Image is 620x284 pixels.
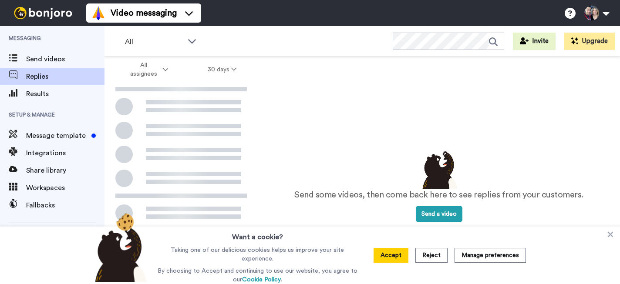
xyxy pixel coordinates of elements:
[232,227,283,242] h3: Want a cookie?
[26,54,104,64] span: Send videos
[417,149,461,189] img: results-emptystates.png
[513,33,556,50] button: Invite
[455,248,526,263] button: Manage preferences
[26,148,104,158] span: Integrations
[10,7,76,19] img: bj-logo-header-white.svg
[188,62,256,77] button: 30 days
[415,248,448,263] button: Reject
[26,130,88,141] span: Message template
[155,267,360,284] p: By choosing to Accept and continuing to use our website, you agree to our .
[242,277,281,283] a: Cookie Policy
[374,248,408,263] button: Accept
[87,213,152,282] img: bear-with-cookie.png
[126,61,161,78] span: All assignees
[26,71,104,82] span: Replies
[416,206,462,222] button: Send a video
[155,246,360,263] p: Taking one of our delicious cookies helps us improve your site experience.
[111,7,177,19] span: Video messaging
[106,57,188,82] button: All assignees
[26,89,104,99] span: Results
[26,200,104,210] span: Fallbacks
[564,33,615,50] button: Upgrade
[294,189,583,201] p: Send some videos, then come back here to see replies from your customers.
[416,211,462,217] a: Send a video
[26,183,104,193] span: Workspaces
[26,165,104,176] span: Share library
[125,37,183,47] span: All
[91,6,105,20] img: vm-color.svg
